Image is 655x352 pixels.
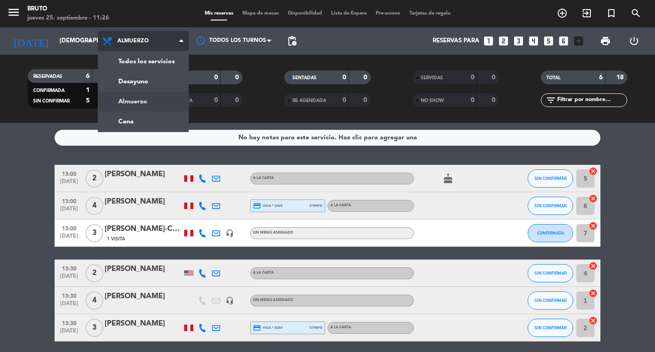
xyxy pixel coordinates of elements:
i: looks_4 [528,35,539,47]
span: 4 [86,291,103,310]
i: cancel [589,289,598,298]
i: looks_3 [513,35,524,47]
i: turned_in_not [606,8,617,19]
i: looks_5 [543,35,554,47]
button: SIN CONFIRMAR [528,169,573,188]
a: Cena [98,112,188,132]
button: menu [7,5,20,22]
i: arrow_drop_down [85,36,96,46]
i: headset_mic [226,229,234,237]
span: [DATE] [58,301,81,311]
span: SIN CONFIRMAR [534,298,567,303]
a: Almuerzo [98,92,188,112]
i: filter_list [545,95,556,106]
div: [PERSON_NAME]-Cayo [105,223,182,235]
span: Mis reservas [200,11,238,16]
strong: 0 [235,97,241,103]
span: visa * 5260 [253,324,282,332]
i: cancel [589,221,598,230]
div: No hay notas para este servicio. Haz clic para agregar una [238,133,417,143]
span: Tarjetas de regalo [405,11,455,16]
span: SIN CONFIRMAR [534,203,567,208]
a: Todos los servicios [98,51,188,71]
button: SIN CONFIRMAR [528,264,573,282]
span: NO SHOW [421,98,444,103]
button: CONFIRMADA [528,224,573,242]
strong: 0 [343,74,346,81]
span: 2 [86,169,103,188]
strong: 0 [492,74,497,81]
i: cancel [589,167,598,176]
span: [DATE] [58,273,81,284]
span: 2 [86,264,103,282]
strong: 0 [214,97,218,103]
span: 13:30 [58,317,81,328]
i: cancel [589,316,598,325]
span: SIN CONFIRMAR [534,270,567,275]
span: RE AGENDADA [292,98,326,103]
i: looks_one [483,35,494,47]
span: 13:00 [58,168,81,179]
div: Bruto [27,5,109,14]
span: [DATE] [58,328,81,338]
i: power_settings_new [629,36,640,46]
span: CONFIRMADA [537,230,564,235]
i: cake [443,173,453,184]
i: menu [7,5,20,19]
span: Mapa de mesas [238,11,283,16]
span: [DATE] [58,206,81,216]
strong: 6 [599,74,603,81]
span: Reservas para [433,37,479,45]
span: stripe [309,325,322,331]
span: pending_actions [287,36,297,46]
i: cancel [589,194,598,203]
strong: 0 [363,74,369,81]
div: [PERSON_NAME] [105,263,182,275]
strong: 0 [363,97,369,103]
a: Desayuno [98,71,188,92]
input: Filtrar por nombre... [556,95,627,105]
span: Almuerzo [117,38,149,44]
span: Pre-acceso [371,11,405,16]
button: SIN CONFIRMAR [528,319,573,337]
strong: 6 [86,73,90,79]
i: looks_6 [558,35,569,47]
strong: 5 [86,97,90,104]
i: credit_card [253,202,261,210]
strong: 0 [492,97,497,103]
strong: 0 [471,74,474,81]
span: A la carta [253,176,274,180]
div: [PERSON_NAME] [105,318,182,330]
div: jueves 25. septiembre - 11:26 [27,14,109,23]
span: Lista de Espera [327,11,371,16]
span: 13:00 [58,223,81,233]
span: 3 [86,224,103,242]
div: [PERSON_NAME] [105,291,182,302]
div: LOG OUT [620,27,648,55]
span: CONFIRMADA [33,88,65,93]
i: [DATE] [7,31,55,51]
span: A la carta [330,204,351,207]
span: 13:30 [58,263,81,273]
strong: 0 [471,97,474,103]
span: A la carta [330,326,351,329]
i: add_circle_outline [557,8,568,19]
span: RESERVADAS [33,74,62,79]
span: 13:30 [58,290,81,301]
strong: 18 [616,74,625,81]
span: A la carta [253,271,274,275]
span: 13:00 [58,195,81,206]
span: 3 [86,319,103,337]
button: SIN CONFIRMAR [528,197,573,215]
div: [PERSON_NAME] [105,168,182,180]
span: SIN CONFIRMAR [33,99,70,103]
strong: 0 [235,74,241,81]
button: SIN CONFIRMAR [528,291,573,310]
i: add_box [573,35,584,47]
i: search [630,8,641,19]
i: headset_mic [226,296,234,305]
span: 4 [86,197,103,215]
i: looks_two [498,35,509,47]
span: SIN CONFIRMAR [534,325,567,330]
span: SIN CONFIRMAR [534,176,567,181]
